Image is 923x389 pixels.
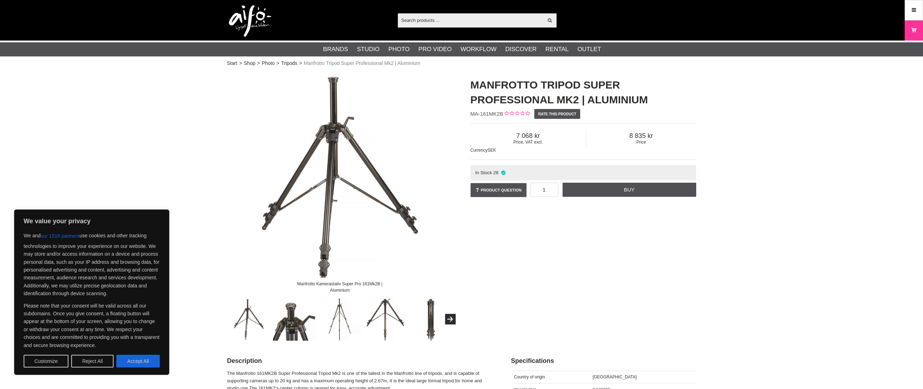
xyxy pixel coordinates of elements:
[511,357,696,365] h2: Specifications
[586,132,696,140] span: 8 835
[388,45,409,54] a: Photo
[299,60,302,67] span: >
[475,170,492,175] span: In Stock
[398,15,544,25] input: Search products ...
[563,183,696,197] a: Buy
[470,148,488,153] span: Currency
[116,355,160,367] button: Accept All
[24,355,68,367] button: Customize
[505,45,537,54] a: Discover
[487,148,496,153] span: SEK
[239,60,242,67] span: >
[244,60,255,67] a: Shop
[586,140,696,145] span: Price
[470,111,503,117] span: MA-161MK2B
[461,45,497,54] a: Workflow
[534,109,581,119] a: Rate this product
[71,355,114,367] button: Reject All
[277,60,279,67] span: >
[364,298,407,341] img: Stativbenen har stag för extra stabilitet
[24,302,160,349] p: Please note that your consent will be valid across all our subdomains. Once you give consent, a f...
[24,217,160,225] p: We value your privacy
[470,140,586,145] span: Price, VAT excl.
[41,230,80,242] button: our 1516 partners
[281,60,297,67] a: Tripods
[503,110,530,118] div: Customer rating: 0
[418,45,451,54] a: Pro Video
[500,170,506,175] i: In stock
[470,132,586,140] span: 7 068
[470,183,527,197] a: Product question
[357,45,379,54] a: Studio
[262,60,275,67] a: Photo
[227,357,493,365] h2: Description
[304,60,420,67] span: Manfrotto Tripod Super Professional Mk2 | Aluminium
[409,298,452,341] img: Trasnport längd 105cm, vikt 9 kg
[514,375,545,379] span: Country of origin
[470,78,696,107] h1: Manfrotto Tripod Super Professional Mk2 | Aluminium
[273,298,316,341] img: Stativets mittpelare har vev
[546,45,569,54] a: Rental
[227,60,238,67] a: Start
[24,230,160,298] p: We and use cookies and other tracking technologies to improve your experience on our website. We ...
[318,298,361,341] img: Kamerastativ med maxhöjd 267 cm
[445,314,456,324] button: Next
[323,45,348,54] a: Brands
[593,375,637,379] span: [GEOGRAPHIC_DATA]
[284,278,396,296] div: Manfrotto Kamerastativ Super Pro 161Mk2B | Aluminium
[14,209,169,375] div: We value your privacy
[257,60,260,67] span: >
[577,45,601,54] a: Outlet
[493,170,499,175] span: 28
[227,71,453,296] img: Manfrotto Kamerastativ Super Pro 161Mk2B | Aluminium
[229,5,271,37] img: logo.png
[227,298,270,341] img: Manfrotto Kamerastativ Super Pro 161Mk2B | Aluminium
